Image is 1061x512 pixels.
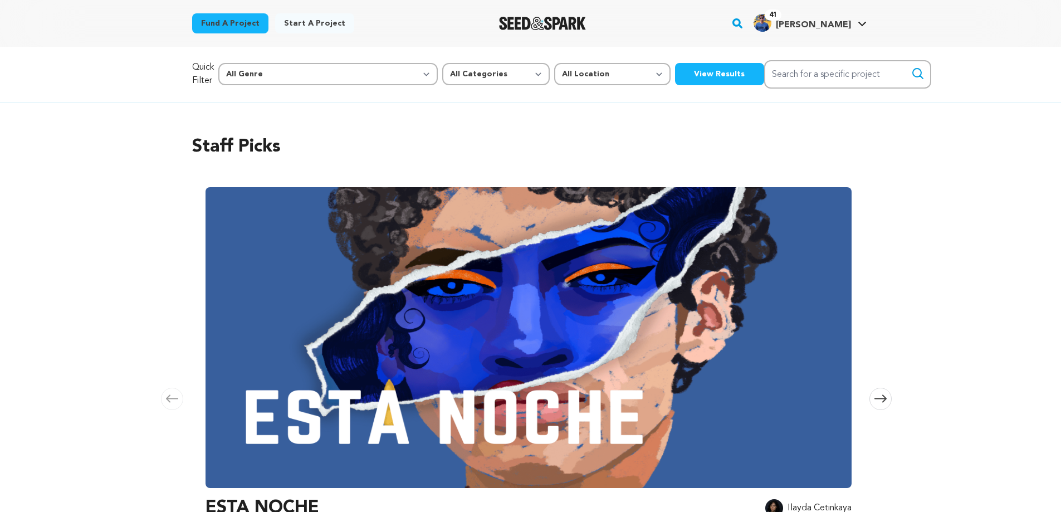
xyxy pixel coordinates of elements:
[675,63,764,85] button: View Results
[754,14,851,32] div: Brijesh G.'s Profile
[206,187,852,488] img: ESTA NOCHE image
[192,61,214,87] p: Quick Filter
[754,14,771,32] img: aa3a6eba01ca51bb.jpg
[776,21,851,30] span: [PERSON_NAME]
[499,17,586,30] img: Seed&Spark Logo Dark Mode
[192,13,268,33] a: Fund a project
[764,60,931,89] input: Search for a specific project
[275,13,354,33] a: Start a project
[192,134,869,160] h2: Staff Picks
[751,12,869,32] a: Brijesh G.'s Profile
[765,9,781,21] span: 41
[499,17,586,30] a: Seed&Spark Homepage
[751,12,869,35] span: Brijesh G.'s Profile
